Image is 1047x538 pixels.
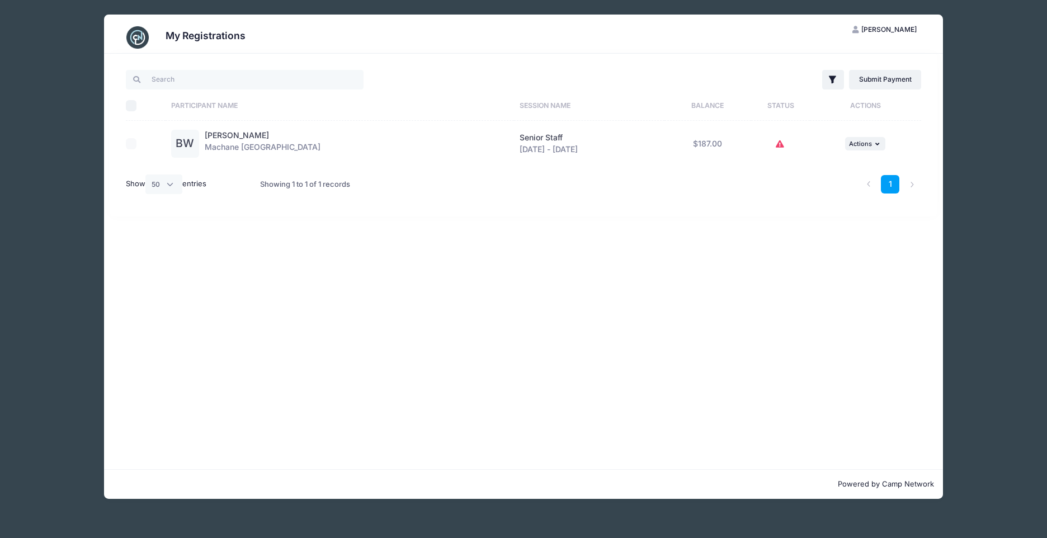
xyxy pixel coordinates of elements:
[664,121,752,167] td: $187.00
[145,174,182,194] select: Showentries
[849,140,872,148] span: Actions
[171,130,199,158] div: BW
[520,133,563,142] span: Senior Staff
[166,91,514,121] th: Participant Name: activate to sort column ascending
[843,20,927,39] button: [PERSON_NAME]
[126,174,206,194] label: Show entries
[881,175,899,194] a: 1
[810,91,921,121] th: Actions: activate to sort column ascending
[520,132,659,155] div: [DATE] - [DATE]
[126,91,166,121] th: Select All
[751,91,809,121] th: Status: activate to sort column ascending
[126,26,149,49] img: CampNetwork
[664,91,752,121] th: Balance: activate to sort column ascending
[849,70,921,89] a: Submit Payment
[113,479,934,490] p: Powered by Camp Network
[166,30,246,41] h3: My Registrations
[861,25,917,34] span: [PERSON_NAME]
[126,70,364,89] input: Search
[205,130,269,140] a: [PERSON_NAME]
[171,139,199,149] a: BW
[514,91,664,121] th: Session Name: activate to sort column ascending
[260,172,350,197] div: Showing 1 to 1 of 1 records
[205,130,320,158] div: Machane [GEOGRAPHIC_DATA]
[845,137,885,150] button: Actions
